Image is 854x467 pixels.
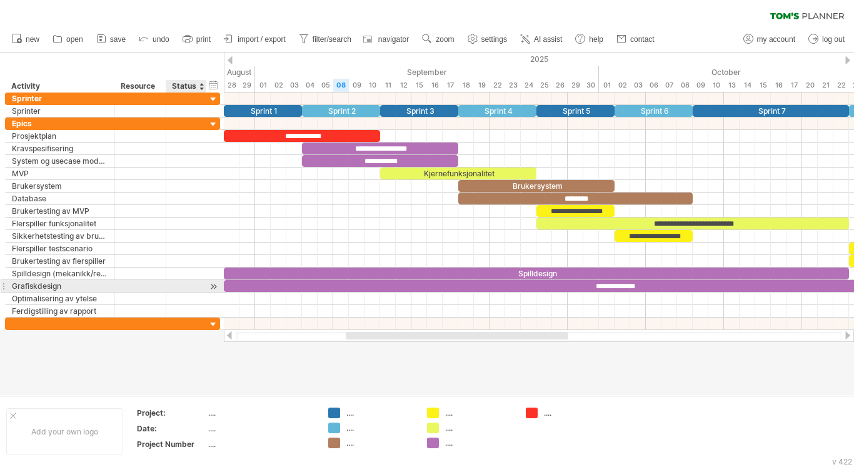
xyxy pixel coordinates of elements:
div: Activity [11,80,108,93]
div: Sprint 5 [536,105,615,117]
div: Friday, 19 September 2025 [474,79,490,92]
div: .... [346,438,414,448]
div: Sprint 4 [458,105,536,117]
div: .... [346,423,414,433]
div: Wednesday, 15 October 2025 [755,79,771,92]
a: contact [613,31,658,48]
div: Brukersystem [12,180,108,192]
div: Thursday, 16 October 2025 [771,79,786,92]
div: Wednesday, 8 October 2025 [677,79,693,92]
span: filter/search [313,35,351,44]
div: v 422 [832,457,852,466]
div: Brukersystem [458,180,615,192]
div: Wednesday, 10 September 2025 [364,79,380,92]
div: Tuesday, 30 September 2025 [583,79,599,92]
div: Sprint 2 [302,105,380,117]
div: Thursday, 9 October 2025 [693,79,708,92]
div: Wednesday, 22 October 2025 [833,79,849,92]
div: Friday, 29 August 2025 [239,79,255,92]
div: Thursday, 25 September 2025 [536,79,552,92]
div: Wednesday, 3 September 2025 [286,79,302,92]
a: help [572,31,607,48]
div: Prosjektplan [12,130,108,142]
div: Thursday, 11 September 2025 [380,79,396,92]
span: zoom [436,35,454,44]
div: Sikkerhetstesting av brukersystem [12,230,108,242]
a: navigator [361,31,413,48]
div: .... [208,408,313,418]
div: Sprinter [12,105,108,117]
div: Monday, 6 October 2025 [646,79,661,92]
div: Monday, 29 September 2025 [568,79,583,92]
a: zoom [419,31,458,48]
span: my account [757,35,795,44]
div: Project: [137,408,206,418]
span: settings [481,35,507,44]
div: Flerspiller funksjonalitet [12,218,108,229]
div: Wednesday, 24 September 2025 [521,79,536,92]
div: Spilldesign [224,268,849,279]
div: Monday, 15 September 2025 [411,79,427,92]
div: Sprinter [12,93,108,104]
span: open [66,35,83,44]
span: save [110,35,126,44]
div: Wednesday, 1 October 2025 [599,79,615,92]
a: AI assist [517,31,566,48]
div: Epics [12,118,108,129]
div: Thursday, 4 September 2025 [302,79,318,92]
span: undo [153,35,169,44]
div: Tuesday, 16 September 2025 [427,79,443,92]
span: AI assist [534,35,562,44]
div: Sprint 1 [224,105,302,117]
div: .... [445,423,513,433]
div: Monday, 1 September 2025 [255,79,271,92]
div: Kjernefunksjonalitet [380,168,536,179]
div: scroll to activity [208,280,219,293]
div: Thursday, 28 August 2025 [224,79,239,92]
div: Thursday, 18 September 2025 [458,79,474,92]
span: help [589,35,603,44]
div: Tuesday, 7 October 2025 [661,79,677,92]
div: Friday, 26 September 2025 [552,79,568,92]
div: Database [12,193,108,204]
a: my account [740,31,799,48]
div: Spilldesign (mekanikk/regler) [12,268,108,279]
div: Friday, 10 October 2025 [708,79,724,92]
div: .... [445,408,513,418]
div: Status [172,80,199,93]
div: Tuesday, 9 September 2025 [349,79,364,92]
span: navigator [378,35,409,44]
a: open [49,31,87,48]
div: September 2025 [255,66,599,79]
div: Brukertesting av MVP [12,205,108,217]
div: .... [544,408,612,418]
div: Flerspiller testscenario [12,243,108,254]
div: MVP [12,168,108,179]
span: new [26,35,39,44]
a: new [9,31,43,48]
div: .... [445,438,513,448]
div: Monday, 22 September 2025 [490,79,505,92]
div: Tuesday, 2 September 2025 [271,79,286,92]
a: undo [136,31,173,48]
div: Optimalisering av ytelse [12,293,108,304]
span: import / export [238,35,286,44]
div: .... [208,439,313,449]
div: Wednesday, 17 September 2025 [443,79,458,92]
div: System og usecase modellering [12,155,108,167]
div: Ferdigstilling av rapport [12,305,108,317]
a: print [179,31,214,48]
div: Friday, 17 October 2025 [786,79,802,92]
div: Monday, 13 October 2025 [724,79,740,92]
a: filter/search [296,31,355,48]
div: Grafiskdesign [12,280,108,292]
a: settings [465,31,511,48]
div: Sprint 7 [693,105,849,117]
div: Resource [121,80,159,93]
span: log out [822,35,845,44]
span: contact [630,35,655,44]
div: Friday, 3 October 2025 [630,79,646,92]
div: Tuesday, 21 October 2025 [818,79,833,92]
div: .... [346,408,414,418]
a: log out [805,31,848,48]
